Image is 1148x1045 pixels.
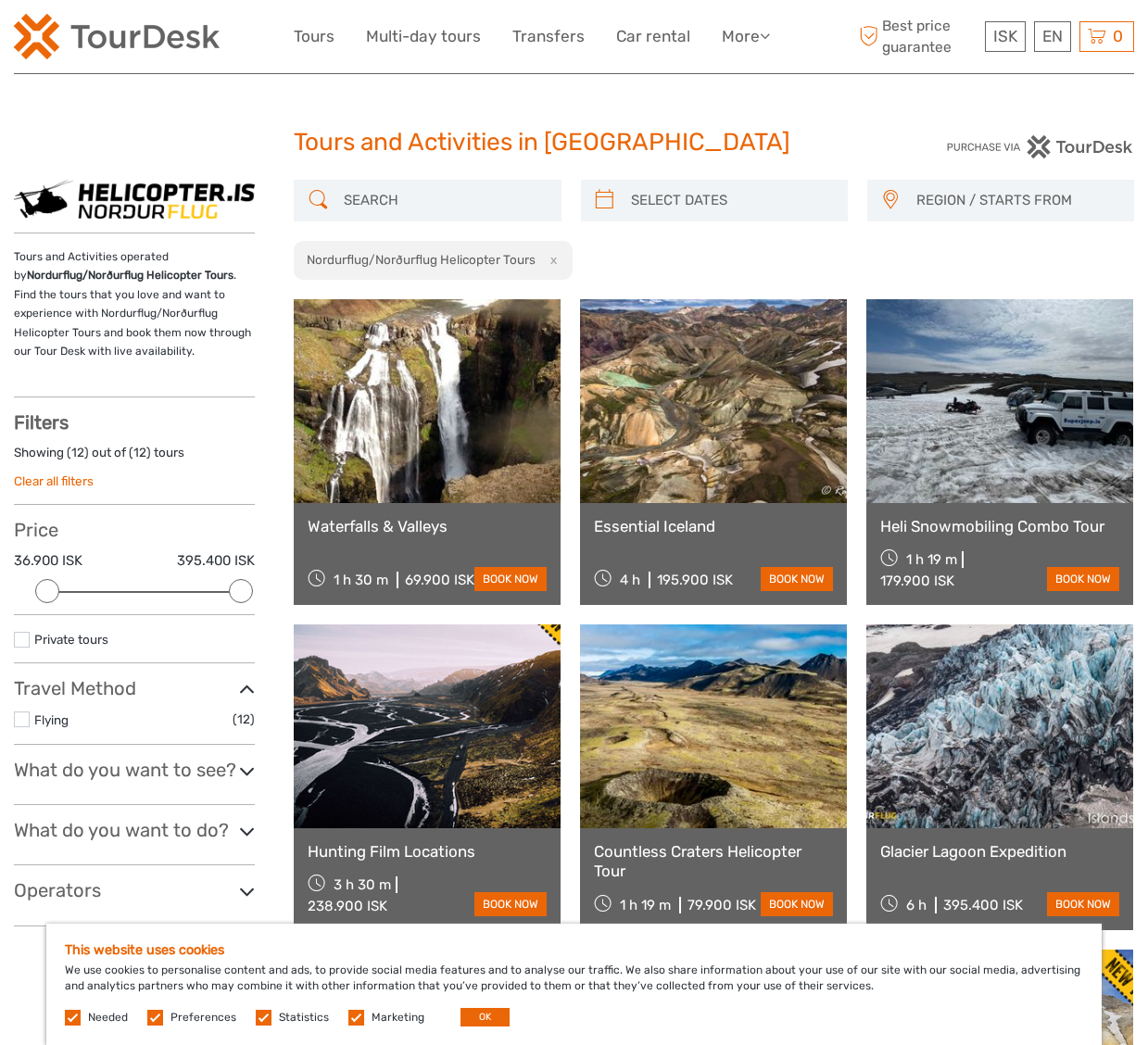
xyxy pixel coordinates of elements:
[65,942,1083,958] h5: This website uses cookies
[761,892,833,916] a: book now
[594,842,833,880] a: Countless Craters Helicopter Tour
[624,184,839,217] input: SELECT DATES
[177,551,255,571] label: 395.400 ISK
[1034,21,1071,52] div: EN
[366,23,481,50] a: Multi-day tours
[722,23,770,50] a: More
[334,572,388,588] span: 1 h 30 m
[14,879,255,901] h3: Operators
[308,842,547,861] a: Hunting Film Locations
[1047,567,1119,591] a: book now
[14,819,255,841] h3: What do you want to do?
[14,247,255,360] p: Tours and Activities operated by . Find the tours that you love and want to experience with Nordu...
[761,567,833,591] a: book now
[14,677,255,699] h3: Travel Method
[14,519,255,541] h3: Price
[1047,892,1119,916] a: book now
[14,551,82,571] label: 36.900 ISK
[308,898,387,914] div: 238.900 ISK
[27,269,233,282] strong: Nordurflug/Norðurflug Helicopter Tours
[14,14,220,59] img: 120-15d4194f-c635-41b9-a512-a3cb382bfb57_logo_small.png
[854,16,980,57] span: Best price guarantee
[906,551,957,568] span: 1 h 19 m
[906,897,927,913] span: 6 h
[880,517,1119,535] a: Heli Snowmobiling Combo Tour
[133,444,146,461] label: 12
[372,1010,424,1026] label: Marketing
[594,517,833,535] a: Essential Iceland
[880,842,1119,861] a: Glacier Lagoon Expedition
[334,876,391,893] span: 3 h 30 m
[279,1010,329,1026] label: Statistics
[405,572,474,588] div: 69.900 ISK
[474,567,547,591] a: book now
[336,184,551,217] input: SEARCH
[14,444,255,472] div: Showing ( ) out of ( ) tours
[474,892,547,916] a: book now
[46,924,1102,1045] div: We use cookies to personalise content and ads, to provide social media features and to analyse ou...
[307,252,536,267] h2: Nordurflug/Norðurflug Helicopter Tours
[14,411,69,434] strong: Filters
[71,444,84,461] label: 12
[34,632,108,647] a: Private tours
[1110,27,1126,45] span: 0
[512,23,585,50] a: Transfers
[14,759,255,781] h3: What do you want to see?
[620,897,671,913] span: 1 h 19 m
[688,897,756,913] div: 79.900 ISK
[14,473,94,488] a: Clear all filters
[657,572,733,588] div: 195.900 ISK
[294,128,854,157] h1: Tours and Activities in [GEOGRAPHIC_DATA]
[460,1008,510,1026] button: OK
[880,573,954,589] div: 179.900 ISK
[170,1010,236,1026] label: Preferences
[908,185,1125,216] button: REGION / STARTS FROM
[14,180,255,220] img: 221-1_logo_thumbnail.png
[943,897,1023,913] div: 395.400 ISK
[308,517,547,535] a: Waterfalls & Valleys
[993,27,1017,45] span: ISK
[233,709,255,730] span: (12)
[88,1010,128,1026] label: Needed
[946,135,1134,158] img: PurchaseViaTourDesk.png
[620,572,640,588] span: 4 h
[294,23,334,50] a: Tours
[616,23,690,50] a: Car rental
[34,712,69,727] a: Flying
[538,250,563,270] button: x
